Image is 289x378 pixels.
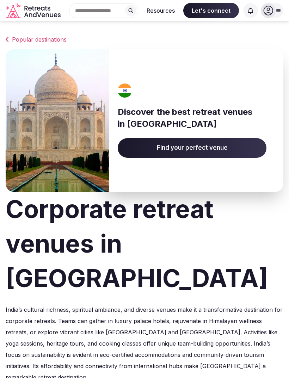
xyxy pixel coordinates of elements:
h1: Corporate retreat venues in [GEOGRAPHIC_DATA] [6,192,283,296]
button: Resources [141,3,180,18]
h3: Discover the best retreat venues in [GEOGRAPHIC_DATA] [118,106,266,130]
img: India's flag [116,83,135,98]
img: Banner image for India representative of the country [6,49,109,192]
svg: Retreats and Venues company logo [6,3,62,19]
span: Let's connect [183,3,239,18]
a: Popular destinations [6,35,283,44]
a: Visit the homepage [6,3,62,19]
a: Find your perfect venue [118,138,266,158]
